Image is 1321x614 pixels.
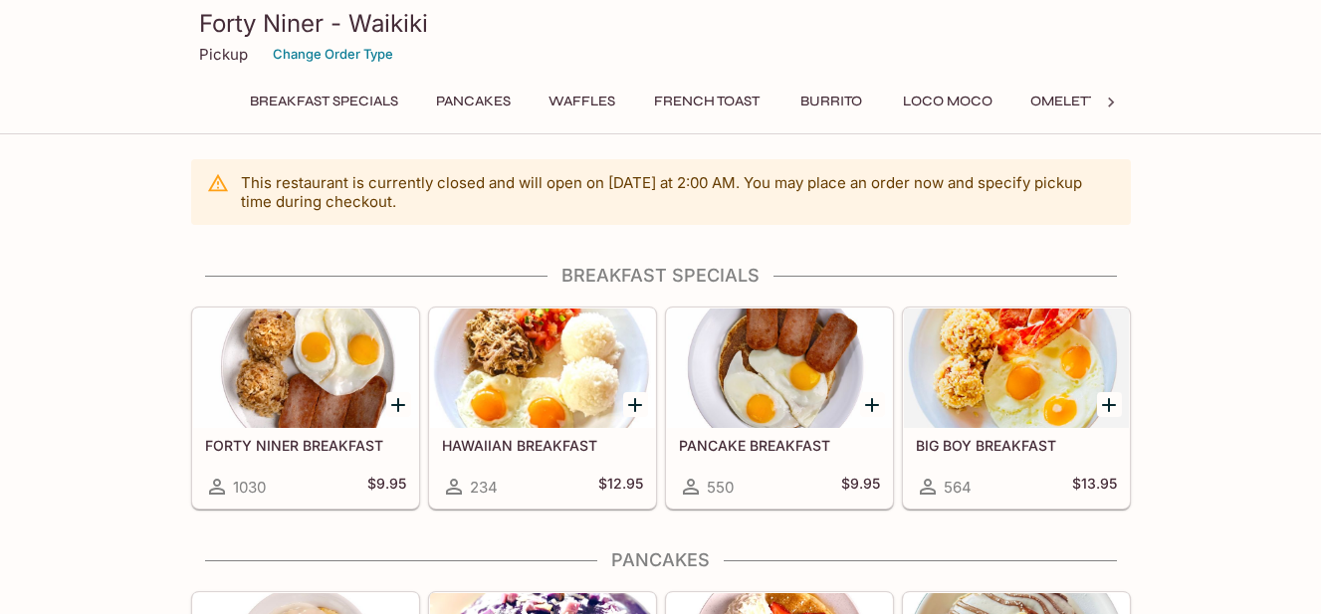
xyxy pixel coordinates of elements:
[538,88,627,115] button: Waffles
[233,478,266,497] span: 1030
[904,308,1129,428] div: BIG BOY BREAKFAST
[1019,88,1124,115] button: Omelettes
[386,392,411,417] button: Add FORTY NINER BREAKFAST
[944,478,972,497] span: 564
[264,39,402,70] button: Change Order Type
[679,437,880,454] h5: PANCAKE BREAKFAST
[707,478,734,497] span: 550
[892,88,1003,115] button: Loco Moco
[430,308,655,428] div: HAWAIIAN BREAKFAST
[191,265,1131,287] h4: Breakfast Specials
[903,307,1130,509] a: BIG BOY BREAKFAST564$13.95
[667,308,892,428] div: PANCAKE BREAKFAST
[429,307,656,509] a: HAWAIIAN BREAKFAST234$12.95
[241,173,1115,211] p: This restaurant is currently closed and will open on [DATE] at 2:00 AM . You may place an order n...
[623,392,648,417] button: Add HAWAIIAN BREAKFAST
[425,88,522,115] button: Pancakes
[193,308,418,428] div: FORTY NINER BREAKFAST
[192,307,419,509] a: FORTY NINER BREAKFAST1030$9.95
[860,392,885,417] button: Add PANCAKE BREAKFAST
[786,88,876,115] button: Burrito
[1097,392,1122,417] button: Add BIG BOY BREAKFAST
[239,88,409,115] button: Breakfast Specials
[199,45,248,64] p: Pickup
[666,307,893,509] a: PANCAKE BREAKFAST550$9.95
[191,549,1131,571] h4: Pancakes
[199,8,1123,39] h3: Forty Niner - Waikiki
[1072,475,1117,499] h5: $13.95
[598,475,643,499] h5: $12.95
[643,88,771,115] button: French Toast
[442,437,643,454] h5: HAWAIIAN BREAKFAST
[470,478,498,497] span: 234
[916,437,1117,454] h5: BIG BOY BREAKFAST
[367,475,406,499] h5: $9.95
[205,437,406,454] h5: FORTY NINER BREAKFAST
[841,475,880,499] h5: $9.95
